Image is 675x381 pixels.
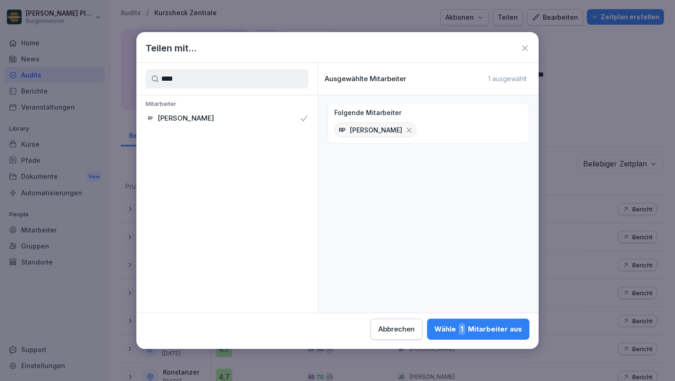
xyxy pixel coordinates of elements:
p: Folgende Mitarbeiter [334,109,401,117]
p: Mitarbeiter [136,100,318,110]
p: [PERSON_NAME] [350,125,402,135]
p: Ausgewählte Mitarbeiter [325,75,406,83]
h1: Teilen mit... [146,41,197,55]
span: 1 [459,323,465,335]
p: [PERSON_NAME] [157,114,214,123]
div: RP [337,125,347,135]
div: Wähle Mitarbeiter aus [434,323,522,335]
button: Abbrechen [371,319,422,340]
p: 1 ausgewählt [488,75,527,83]
button: Wähle1Mitarbeiter aus [427,319,529,340]
div: RP [146,115,154,122]
div: Abbrechen [378,324,415,334]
